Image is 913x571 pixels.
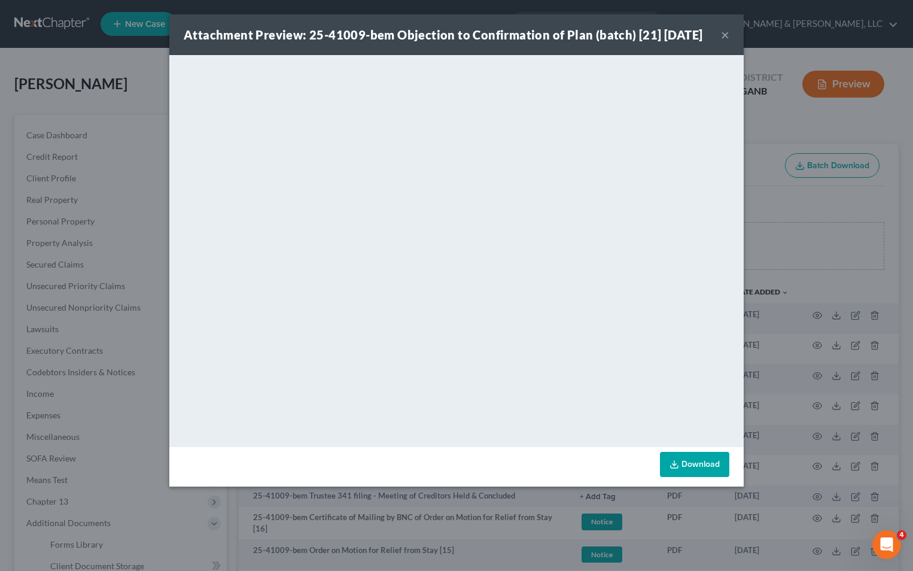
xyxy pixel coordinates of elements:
button: × [721,28,729,42]
iframe: Intercom live chat [872,530,901,559]
span: 4 [897,530,906,540]
a: Download [660,452,729,477]
strong: Attachment Preview: 25-41009-bem Objection to Confirmation of Plan (batch) [21] [DATE] [184,28,702,42]
iframe: <object ng-attr-data='[URL][DOMAIN_NAME]' type='application/pdf' width='100%' height='650px'></ob... [169,55,744,444]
